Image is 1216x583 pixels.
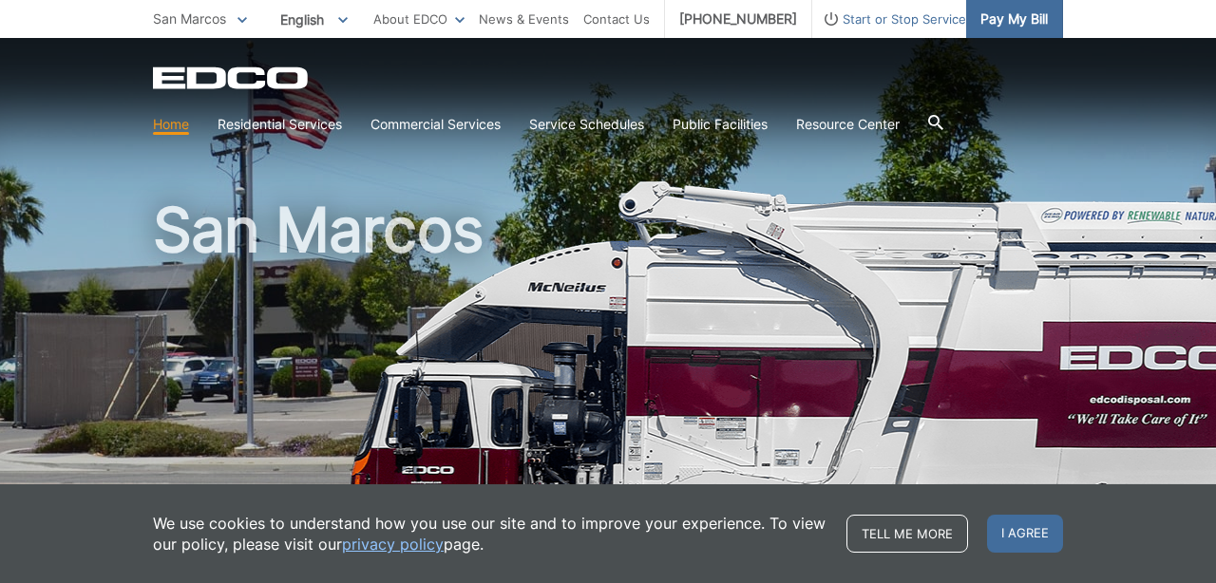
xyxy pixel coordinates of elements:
span: Pay My Bill [980,9,1048,29]
span: I agree [987,515,1063,553]
a: Public Facilities [673,114,768,135]
a: Residential Services [218,114,342,135]
a: News & Events [479,9,569,29]
a: About EDCO [373,9,465,29]
a: Commercial Services [370,114,501,135]
a: privacy policy [342,534,444,555]
a: Resource Center [796,114,900,135]
a: Tell me more [846,515,968,553]
a: Home [153,114,189,135]
p: We use cookies to understand how you use our site and to improve your experience. To view our pol... [153,513,827,555]
a: EDCD logo. Return to the homepage. [153,66,311,89]
a: Service Schedules [529,114,644,135]
span: English [266,4,362,35]
span: San Marcos [153,10,226,27]
a: Contact Us [583,9,650,29]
